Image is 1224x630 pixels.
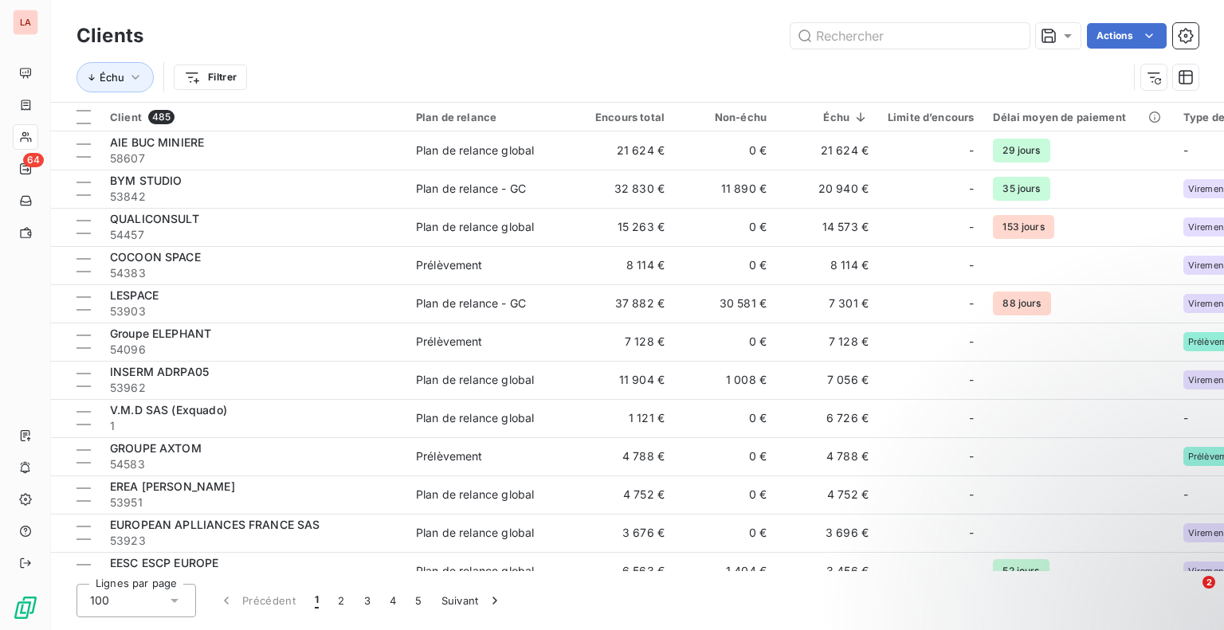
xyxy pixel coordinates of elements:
span: V.M.D SAS (Exquado) [110,403,227,417]
span: - [969,295,974,311]
span: - [969,257,974,273]
td: 21 624 € [572,131,674,170]
td: 20 940 € [776,170,878,208]
td: 0 € [674,323,776,361]
span: COCOON SPACE [110,250,201,264]
td: 11 890 € [674,170,776,208]
td: 4 752 € [572,475,674,514]
span: LESPACE [110,288,159,302]
span: GROUPE AXTOM [110,441,202,455]
span: - [969,143,974,158]
td: 6 726 € [776,399,878,437]
td: 0 € [674,131,776,170]
td: 0 € [674,514,776,552]
span: Échu [100,71,124,84]
td: 7 128 € [776,323,878,361]
button: Précédent [209,584,305,617]
span: 53842 [110,189,397,205]
button: Actions [1087,23,1167,49]
td: 8 114 € [572,246,674,284]
span: - [969,219,974,235]
div: Plan de relance global [416,372,534,388]
div: Plan de relance - GC [416,295,526,311]
span: 64 [23,153,44,167]
span: 29 jours [993,139,1049,162]
td: 0 € [674,475,776,514]
span: 54383 [110,265,397,281]
div: Plan de relance - GC [416,181,526,197]
span: 100 [90,593,109,608]
td: 3 456 € [776,552,878,590]
td: 3 676 € [572,514,674,552]
td: 14 573 € [776,208,878,246]
td: 11 904 € [572,361,674,399]
span: Groupe ELEPHANT [110,327,211,340]
button: 2 [328,584,354,617]
span: 53903 [110,303,397,319]
div: Prélèvement [416,334,483,350]
div: Échu [786,111,869,123]
span: 2 [1202,576,1215,589]
button: Filtrer [174,65,247,90]
span: 1 [315,593,319,608]
td: 30 581 € [674,284,776,323]
td: 21 624 € [776,131,878,170]
td: 7 301 € [776,284,878,323]
span: 485 [148,110,175,124]
td: 0 € [674,437,776,475]
td: 15 263 € [572,208,674,246]
td: 0 € [674,399,776,437]
span: EESC ESCP EUROPE [110,556,218,569]
td: 37 882 € [572,284,674,323]
span: 54583 [110,456,397,472]
span: - [969,448,974,464]
button: Échu [76,62,154,92]
div: Encours total [582,111,665,123]
td: 7 128 € [572,323,674,361]
td: 1 404 € [674,552,776,590]
span: AIE BUC MINIERE [110,135,204,149]
span: EUROPEAN APLLIANCES FRANCE SAS [110,518,320,531]
td: 0 € [674,246,776,284]
iframe: Intercom live chat [1170,576,1208,614]
div: Délai moyen de paiement [993,111,1163,123]
td: 3 696 € [776,514,878,552]
td: 0 € [674,208,776,246]
span: 53951 [110,495,397,511]
td: 4 788 € [776,437,878,475]
span: - [969,181,974,197]
span: 35 jours [993,177,1049,201]
img: Logo LeanPay [13,595,38,620]
span: - [1183,143,1188,157]
span: INSERM ADRPA05 [110,365,209,378]
button: 5 [406,584,431,617]
span: 1 [110,418,397,434]
div: Limite d’encours [888,111,974,123]
button: 4 [380,584,406,617]
span: EREA [PERSON_NAME] [110,479,235,493]
td: 6 563 € [572,552,674,590]
span: 58607 [110,151,397,166]
div: Plan de relance [416,111,563,123]
td: 4 752 € [776,475,878,514]
div: Plan de relance global [416,143,534,158]
span: BYM STUDIO [110,174,182,187]
span: 54457 [110,227,397,243]
td: 32 830 € [572,170,674,208]
td: 1 008 € [674,361,776,399]
span: - [1183,411,1188,425]
span: - [969,372,974,388]
span: Client [110,111,142,123]
div: Plan de relance global [416,487,534,503]
h3: Clients [76,22,143,50]
span: 53962 [110,380,397,396]
div: Prélèvement [416,257,483,273]
span: 53923 [110,533,397,549]
button: 1 [305,584,328,617]
button: 3 [355,584,380,617]
span: 54096 [110,342,397,358]
div: Plan de relance global [416,525,534,541]
td: 4 788 € [572,437,674,475]
button: Suivant [432,584,512,617]
td: 8 114 € [776,246,878,284]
